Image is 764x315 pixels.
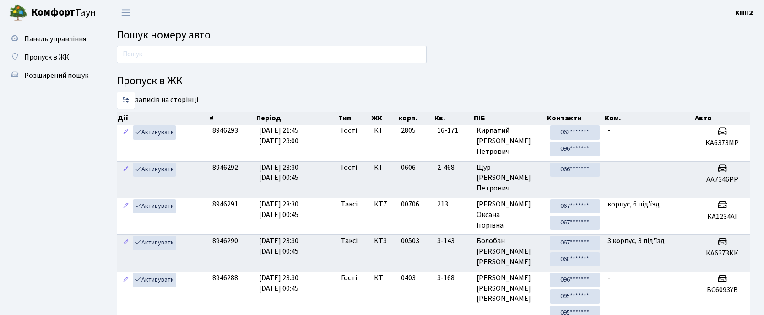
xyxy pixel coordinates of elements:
a: Активувати [133,163,176,177]
span: 00503 [401,236,419,246]
span: 3-168 [437,273,469,283]
span: Болобан [PERSON_NAME] [PERSON_NAME] [477,236,542,267]
span: Гості [341,273,357,283]
span: 00706 [401,199,419,209]
a: Активувати [133,125,176,140]
a: Пропуск в ЖК [5,48,96,66]
span: 0403 [401,273,416,283]
span: [DATE] 23:30 [DATE] 00:45 [259,199,298,220]
h5: КА6373МР [698,139,747,147]
span: КТ [374,125,394,136]
span: 3 корпус, 3 під'їзд [607,236,665,246]
h4: Пропуск в ЖК [117,75,750,88]
th: корп. [397,112,433,125]
span: [DATE] 23:30 [DATE] 00:45 [259,273,298,293]
span: КТ3 [374,236,394,246]
a: Активувати [133,273,176,287]
span: КТ [374,273,394,283]
th: Ком. [604,112,694,125]
h5: ВС6093YB [698,286,747,294]
span: Кирпатий [PERSON_NAME] Петрович [477,125,542,157]
span: Пошук номеру авто [117,27,211,43]
span: 8946290 [212,236,238,246]
a: Розширений пошук [5,66,96,85]
span: Таун [31,5,96,21]
a: КПП2 [735,7,753,18]
span: 8946292 [212,163,238,173]
th: ПІБ [473,112,546,125]
h5: АА7346РР [698,175,747,184]
span: 2-468 [437,163,469,173]
img: logo.png [9,4,27,22]
a: Редагувати [120,125,131,140]
b: Комфорт [31,5,75,20]
a: Активувати [133,199,176,213]
select: записів на сторінці [117,92,135,109]
th: ЖК [370,112,397,125]
a: Панель управління [5,30,96,48]
a: Редагувати [120,199,131,213]
a: Активувати [133,236,176,250]
span: КТ7 [374,199,394,210]
span: Гості [341,125,357,136]
span: Гості [341,163,357,173]
a: Редагувати [120,273,131,287]
label: записів на сторінці [117,92,198,109]
span: Таксі [341,199,358,210]
span: [PERSON_NAME] Оксана Ігорівна [477,199,542,231]
th: # [209,112,255,125]
span: - [607,273,610,283]
span: 8946291 [212,199,238,209]
span: Щур [PERSON_NAME] Петрович [477,163,542,194]
span: - [607,163,610,173]
a: Редагувати [120,163,131,177]
span: 213 [437,199,469,210]
th: Контакти [546,112,604,125]
span: КТ [374,163,394,173]
span: 0606 [401,163,416,173]
span: - [607,125,610,136]
span: [DATE] 21:45 [DATE] 23:00 [259,125,298,146]
span: 3-143 [437,236,469,246]
h5: КА1234АІ [698,212,747,221]
th: Період [255,112,338,125]
a: Редагувати [120,236,131,250]
b: КПП2 [735,8,753,18]
span: 8946288 [212,273,238,283]
th: Авто [694,112,750,125]
span: [DATE] 23:30 [DATE] 00:45 [259,163,298,183]
span: Панель управління [24,34,86,44]
span: 16-171 [437,125,469,136]
span: 8946293 [212,125,238,136]
th: Кв. [433,112,473,125]
span: [DATE] 23:30 [DATE] 00:45 [259,236,298,256]
span: Таксі [341,236,358,246]
span: 2805 [401,125,416,136]
span: Пропуск в ЖК [24,52,69,62]
th: Тип [337,112,370,125]
button: Переключити навігацію [114,5,137,20]
span: корпус, 6 під'їзд [607,199,660,209]
input: Пошук [117,46,427,63]
th: Дії [117,112,209,125]
h5: КА6373КК [698,249,747,258]
span: [PERSON_NAME] [PERSON_NAME] [PERSON_NAME] [477,273,542,304]
span: Розширений пошук [24,71,88,81]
